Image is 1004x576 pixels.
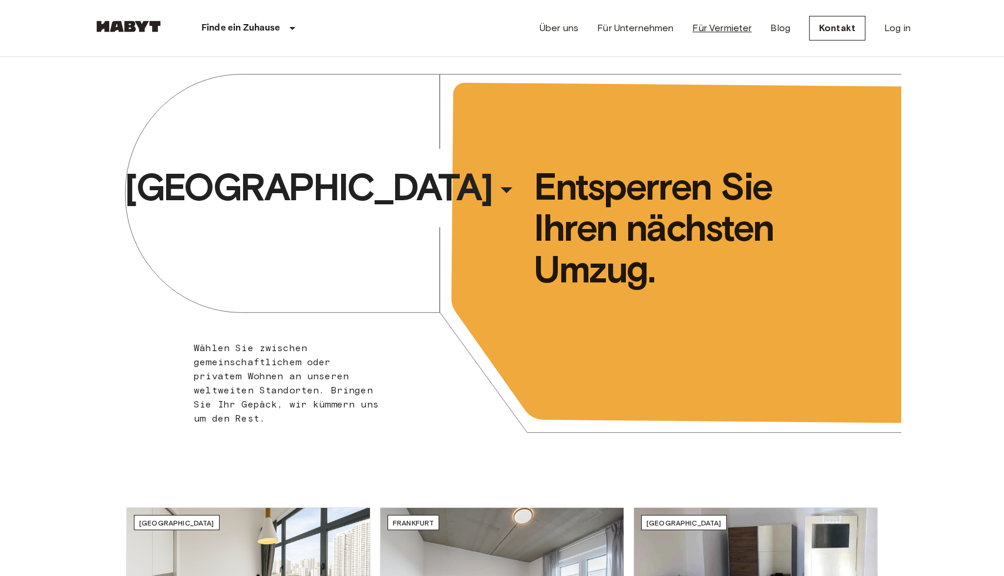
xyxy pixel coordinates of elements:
a: Log in [884,21,911,35]
p: Finde ein Zuhause [201,21,281,35]
a: Blog [770,21,790,35]
img: Habyt [93,21,164,32]
button: [GEOGRAPHIC_DATA] [120,160,525,214]
span: Wählen Sie zwischen gemeinschaftlichem oder privatem Wohnen an unseren weltweiten Standorten. Bri... [194,342,379,424]
a: Für Unternehmen [597,21,673,35]
a: Über uns [540,21,578,35]
span: [GEOGRAPHIC_DATA] [646,518,722,527]
span: [GEOGRAPHIC_DATA] [124,164,492,211]
span: [GEOGRAPHIC_DATA] [139,518,214,527]
a: Für Vermieter [692,21,752,35]
span: Frankfurt [393,518,434,527]
span: Entsperren Sie Ihren nächsten Umzug. [534,166,853,290]
a: Kontakt [809,16,865,41]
